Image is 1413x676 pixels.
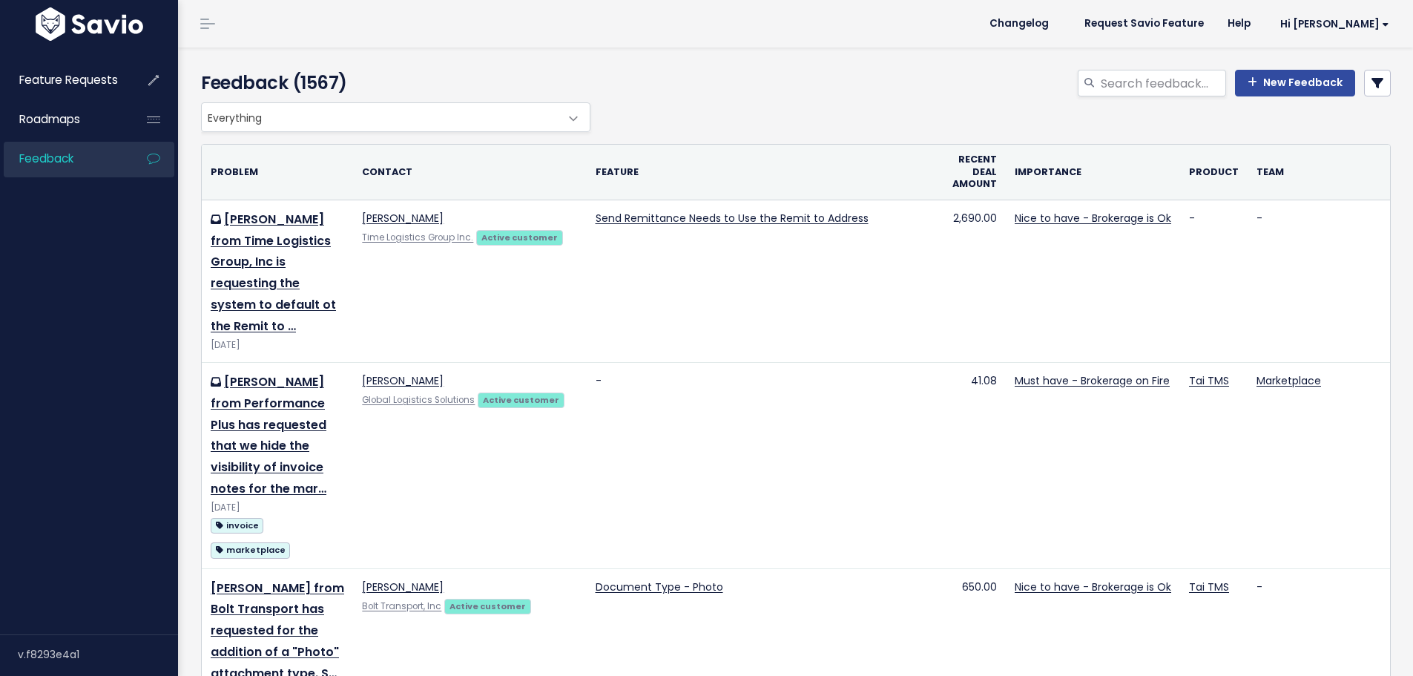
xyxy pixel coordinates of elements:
[4,142,123,176] a: Feedback
[483,394,559,406] strong: Active customer
[211,338,344,353] div: [DATE]
[362,232,473,243] a: Time Logistics Group Inc.
[596,211,869,226] a: Send Remittance Needs to Use the Remit to Address
[211,373,326,497] a: [PERSON_NAME] from Performance Plus has requested that we hide the visibility of invoice notes fo...
[211,540,290,559] a: marketplace
[362,373,444,388] a: [PERSON_NAME]
[1180,200,1248,362] td: -
[362,580,444,594] a: [PERSON_NAME]
[201,70,583,96] h4: Feedback (1567)
[1189,373,1229,388] a: Tai TMS
[481,232,558,243] strong: Active customer
[1015,373,1170,388] a: Must have - Brokerage on Fire
[18,635,178,674] div: v.f8293e4a1
[4,63,123,97] a: Feature Requests
[19,72,118,88] span: Feature Requests
[449,600,526,612] strong: Active customer
[211,518,263,534] span: invoice
[1006,145,1180,200] th: Importance
[19,151,73,166] span: Feedback
[4,102,123,137] a: Roadmaps
[1099,70,1226,96] input: Search feedback...
[19,111,80,127] span: Roadmaps
[362,211,444,226] a: [PERSON_NAME]
[1248,145,1390,200] th: Team
[943,200,1006,362] td: 2,690.00
[1216,13,1262,35] a: Help
[444,598,530,613] a: Active customer
[587,363,943,569] td: -
[1262,13,1401,36] a: Hi [PERSON_NAME]
[202,103,560,131] span: Everything
[1015,580,1171,594] a: Nice to have - Brokerage is Ok
[1280,19,1389,30] span: Hi [PERSON_NAME]
[596,580,723,594] a: Document Type - Photo
[476,229,562,244] a: Active customer
[989,19,1049,29] span: Changelog
[201,102,590,132] span: Everything
[1235,70,1355,96] a: New Feedback
[943,363,1006,569] td: 41.08
[943,145,1006,200] th: Recent deal amount
[202,145,353,200] th: Problem
[211,211,336,335] a: [PERSON_NAME] from Time Logistics Group, Inc is requesting the system to default ot the Remit to …
[32,7,147,41] img: logo-white.9d6f32f41409.svg
[211,516,263,534] a: invoice
[362,600,441,612] a: Bolt Transport, Inc
[353,145,586,200] th: Contact
[211,542,290,558] span: marketplace
[211,500,344,516] div: [DATE]
[1189,580,1229,594] a: Tai TMS
[1180,145,1248,200] th: Product
[362,394,475,406] a: Global Logistics Solutions
[478,392,564,407] a: Active customer
[1073,13,1216,35] a: Request Savio Feature
[587,145,943,200] th: Feature
[1256,373,1321,388] a: Marketplace
[1248,200,1390,362] td: -
[1015,211,1171,226] a: Nice to have - Brokerage is Ok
